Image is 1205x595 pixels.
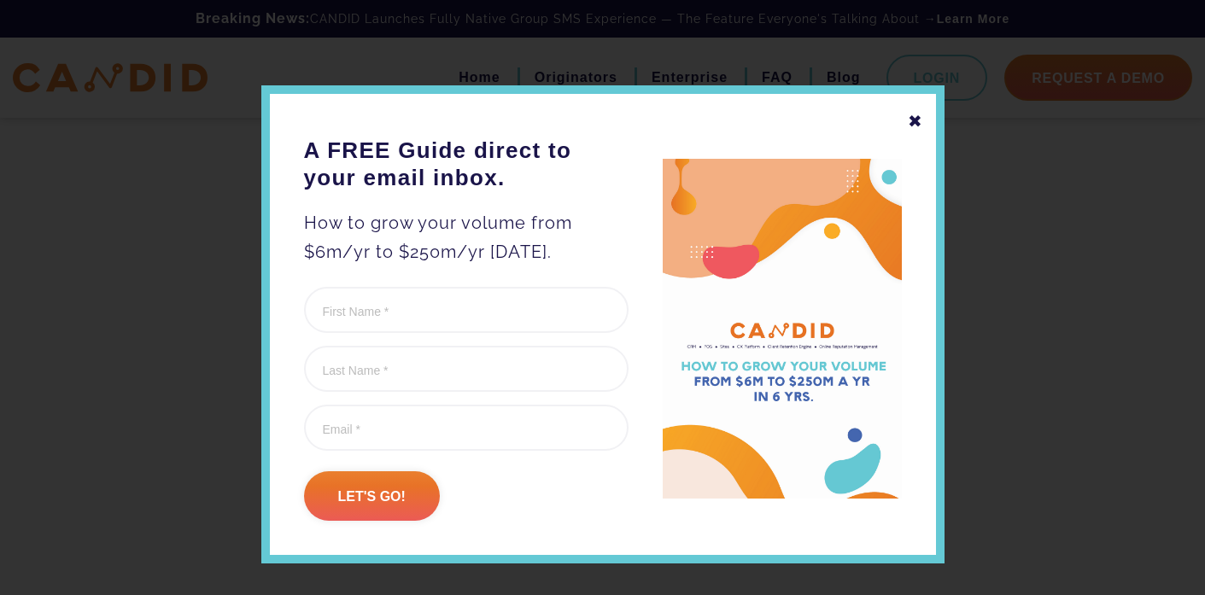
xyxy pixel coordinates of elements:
div: ✖ [908,107,923,136]
p: How to grow your volume from $6m/yr to $250m/yr [DATE]. [304,208,629,266]
input: First Name * [304,287,629,333]
input: Email * [304,405,629,451]
input: Let's go! [304,471,440,521]
img: A FREE Guide direct to your email inbox. [663,159,902,499]
h3: A FREE Guide direct to your email inbox. [304,137,629,191]
input: Last Name * [304,346,629,392]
